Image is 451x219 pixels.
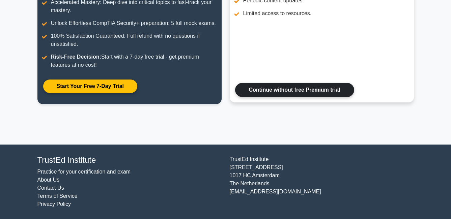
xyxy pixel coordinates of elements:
[37,169,131,175] a: Practice for your certification and exam
[37,177,60,183] a: About Us
[37,155,222,165] h4: TrustEd Institute
[37,185,64,191] a: Contact Us
[43,79,138,93] a: Start Your Free 7-Day Trial
[37,201,71,207] a: Privacy Policy
[235,83,354,97] a: Continue without free Premium trial
[226,155,418,208] div: TrustEd Institute [STREET_ADDRESS] 1017 HC Amsterdam The Netherlands [EMAIL_ADDRESS][DOMAIN_NAME]
[37,193,78,199] a: Terms of Service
